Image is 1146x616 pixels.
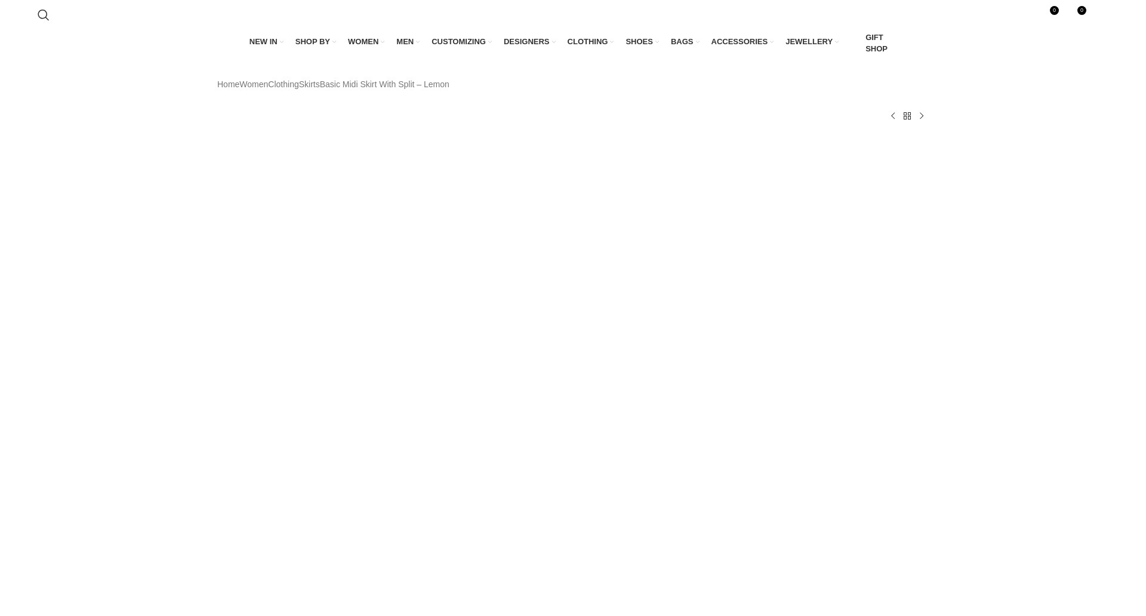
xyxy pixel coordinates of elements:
span: WOMEN [348,36,378,47]
span: ACCESSORIES [711,36,768,47]
a: DESIGNERS [504,29,556,54]
div: My Wishlist [1062,3,1087,27]
span: CLOTHING [568,36,608,47]
a: GIFT SHOP [851,29,897,57]
a: Search [32,3,56,27]
span: MEN [396,36,414,47]
span: SHOP BY [295,36,330,47]
a: Previous product [886,109,900,123]
a: BAGS [671,29,700,54]
span: Basic Midi Skirt With Split – Lemon [320,78,449,91]
a: 0 [1035,3,1059,27]
span: 0 [1077,6,1086,15]
span: DESIGNERS [504,36,550,47]
nav: Breadcrumb [217,78,449,91]
a: 0 [1062,3,1087,27]
span: NEW IN [249,36,278,47]
span: BAGS [671,36,694,47]
a: Next product [914,109,929,123]
span: GIFT SHOP [865,32,897,54]
a: Skirts [299,78,320,91]
a: CLOTHING [568,29,614,54]
span: CUSTOMIZING [432,36,486,47]
a: SHOP BY [295,29,336,54]
a: Women [239,78,268,91]
img: GiftBag [851,38,861,49]
a: Home [217,78,239,91]
a: ACCESSORIES [711,29,774,54]
span: JEWELLERY [785,36,833,47]
a: WOMEN [348,29,384,54]
a: JEWELLERY [785,29,839,54]
span: 0 [1050,6,1059,15]
a: MEN [396,29,420,54]
span: SHOES [626,36,653,47]
a: SHOES [626,29,659,54]
a: Clothing [268,78,298,91]
a: CUSTOMIZING [432,29,492,54]
a: NEW IN [249,29,284,54]
div: Main navigation [32,29,1114,57]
